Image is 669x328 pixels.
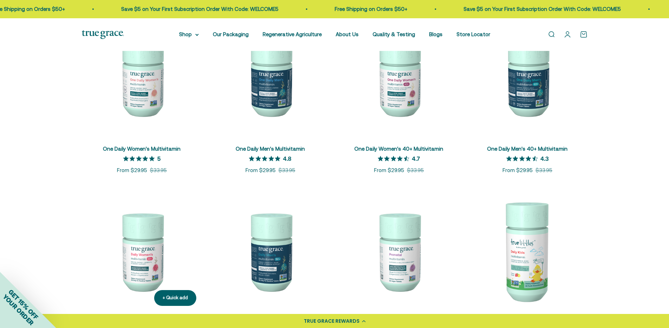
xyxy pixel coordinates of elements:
span: 4.7 out 5 stars rating in total 21 reviews [378,154,412,164]
p: 4.8 [283,155,291,162]
compare-at-price: $33.95 [150,166,167,175]
button: + Quick add [154,290,196,306]
compare-at-price: $33.95 [536,166,552,175]
a: One Daily Men's 40+ Multivitamin [487,146,568,152]
compare-at-price: $33.95 [278,166,295,175]
a: Quality & Testing [373,31,415,37]
a: Our Packaging [213,31,249,37]
compare-at-price: $33.95 [407,166,424,175]
span: 5 out 5 stars rating in total 4 reviews [123,154,157,164]
img: We select ingredients that play a concrete role in true health, and we include them at effective ... [82,17,202,137]
a: Free Shipping on Orders $50+ [333,6,406,12]
sale-price: From $29.95 [503,166,533,175]
span: 4.8 out 5 stars rating in total 4 reviews [249,154,283,164]
p: Save $5 on Your First Subscription Order With Code: WELCOME5 [120,5,277,13]
p: 5 [157,155,160,162]
span: YOUR ORDER [1,293,35,327]
a: Store Locator [457,31,490,37]
div: + Quick add [163,294,188,302]
img: True Littles® Daily Kids Multivitamin [467,191,588,311]
sale-price: From $29.95 [245,166,276,175]
a: About Us [336,31,359,37]
a: Blogs [429,31,442,37]
p: Save $5 on Your First Subscription Order With Code: WELCOME5 [462,5,619,13]
img: Daily Men's 50+ Multivitamin [210,191,330,311]
img: Daily Multivitamin for Energy, Longevity, Heart Health, & Memory Support* L-ergothioneine to supp... [82,191,202,311]
div: TRUE GRACE REWARDS [304,317,360,325]
sale-price: From $29.95 [374,166,404,175]
a: One Daily Men's Multivitamin [236,146,305,152]
span: 4.3 out 5 stars rating in total 3 reviews [506,154,540,164]
sale-price: From $29.95 [117,166,147,175]
a: Regenerative Agriculture [263,31,322,37]
a: One Daily Women's 40+ Multivitamin [354,146,443,152]
img: Daily Multivitamin to Support a Healthy Mom & Baby* For women during pre-conception, pregnancy, a... [339,191,459,311]
span: GET 15% OFF [7,288,40,321]
img: One Daily Men's 40+ Multivitamin [467,17,588,137]
p: 4.3 [540,155,549,162]
p: 4.7 [412,155,420,162]
img: One Daily Men's Multivitamin [210,17,330,137]
summary: Shop [179,30,199,39]
a: One Daily Women's Multivitamin [103,146,181,152]
img: Daily Multivitamin for Immune Support, Energy, Daily Balance, and Healthy Bone Support* Vitamin A... [339,17,459,137]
